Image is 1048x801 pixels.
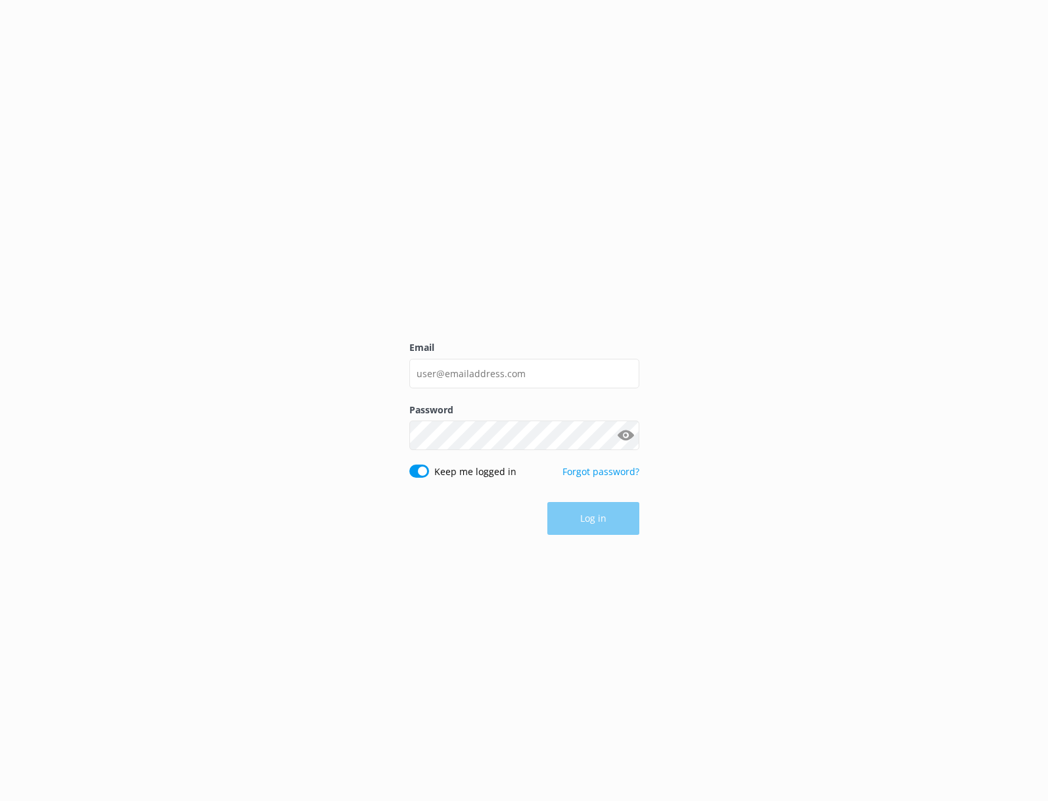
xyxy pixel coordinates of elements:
label: Email [409,340,639,355]
label: Password [409,403,639,417]
button: Show password [613,423,639,449]
label: Keep me logged in [434,465,516,479]
a: Forgot password? [562,465,639,478]
input: user@emailaddress.com [409,359,639,388]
